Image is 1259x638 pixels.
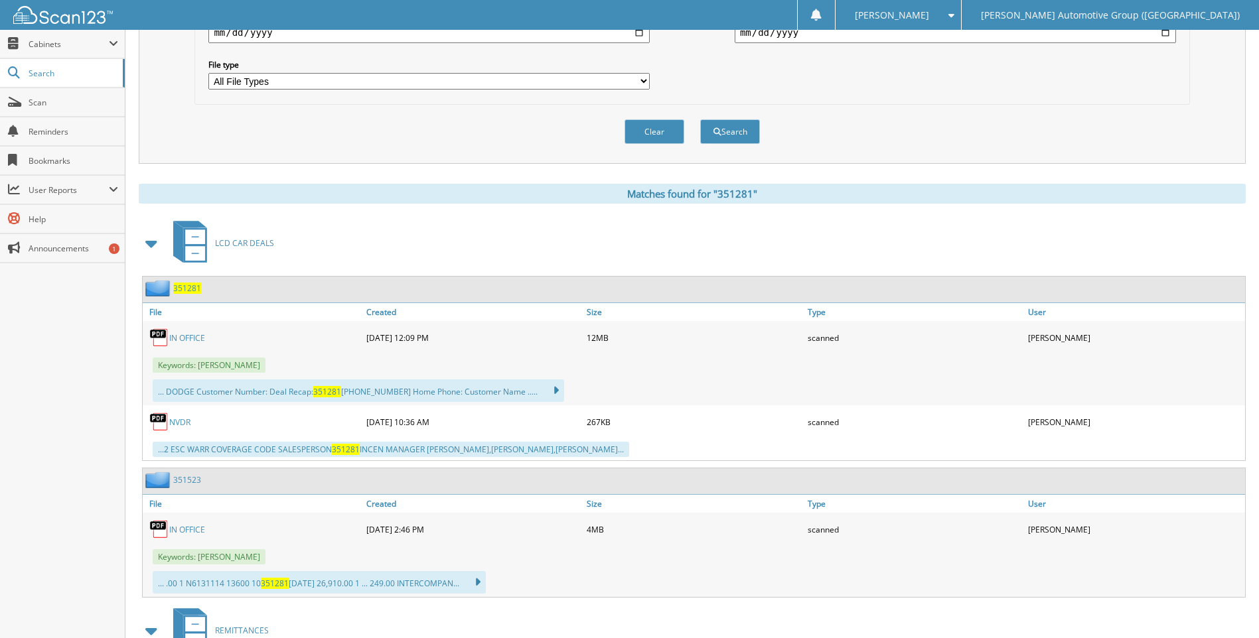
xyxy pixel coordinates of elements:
[804,324,1025,351] div: scanned
[583,303,804,321] a: Size
[143,303,363,321] a: File
[109,243,119,254] div: 1
[165,217,274,269] a: LCD CAR DEALS
[29,97,118,108] span: Scan
[804,303,1025,321] a: Type
[1025,495,1245,513] a: User
[173,283,201,294] a: 351281
[363,409,583,435] div: [DATE] 10:36 AM
[145,472,173,488] img: folder2.png
[208,59,650,70] label: File type
[149,328,169,348] img: PDF.png
[363,303,583,321] a: Created
[1025,516,1245,542] div: [PERSON_NAME]
[13,6,113,24] img: scan123-logo-white.svg
[169,524,205,535] a: IN OFFICE
[625,119,684,144] button: Clear
[139,184,1246,204] div: Matches found for "351281"
[735,22,1176,43] input: end
[363,324,583,351] div: [DATE] 12:09 PM
[804,409,1025,435] div: scanned
[804,516,1025,542] div: scanned
[153,571,486,594] div: ... .00 1 N6131114 13600 10 [DATE] 26,910.00 1 ... 249.00 INTERCOMPAN...
[261,578,289,589] span: 351281
[583,324,804,351] div: 12MB
[29,155,118,166] span: Bookmarks
[981,11,1240,19] span: [PERSON_NAME] Automotive Group ([GEOGRAPHIC_DATA])
[173,474,201,485] a: 351523
[29,184,109,196] span: User Reports
[583,495,804,513] a: Size
[1025,409,1245,435] div: [PERSON_NAME]
[169,416,190,428] a: NVDR
[145,280,173,296] img: folder2.png
[804,495,1025,513] a: Type
[149,412,169,432] img: PDF.png
[1193,574,1259,638] iframe: Chat Widget
[855,11,929,19] span: [PERSON_NAME]
[215,237,274,249] span: LCD CAR DEALS
[153,357,265,373] span: Keywords: [PERSON_NAME]
[208,22,650,43] input: start
[313,386,341,397] span: 351281
[363,516,583,542] div: [DATE] 2:46 PM
[1025,324,1245,351] div: [PERSON_NAME]
[29,243,118,254] span: Announcements
[29,68,116,79] span: Search
[29,214,118,225] span: Help
[29,38,109,50] span: Cabinets
[149,519,169,539] img: PDF.png
[583,516,804,542] div: 4MB
[153,549,265,564] span: Keywords: [PERSON_NAME]
[215,625,269,636] span: REMITTANCES
[143,495,363,513] a: File
[363,495,583,513] a: Created
[700,119,760,144] button: Search
[153,442,629,457] div: ...2 ESC WARR COVERAGE CODE SALESPERSON INCEN MANAGER [PERSON_NAME],[PERSON_NAME],[PERSON_NAME]...
[332,444,360,455] span: 351281
[29,126,118,137] span: Reminders
[1025,303,1245,321] a: User
[153,379,564,402] div: ... DODGE Customer Number: Deal Recap: [PHONE_NUMBER] Home Phone: Customer Name .....
[169,332,205,344] a: IN OFFICE
[583,409,804,435] div: 267KB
